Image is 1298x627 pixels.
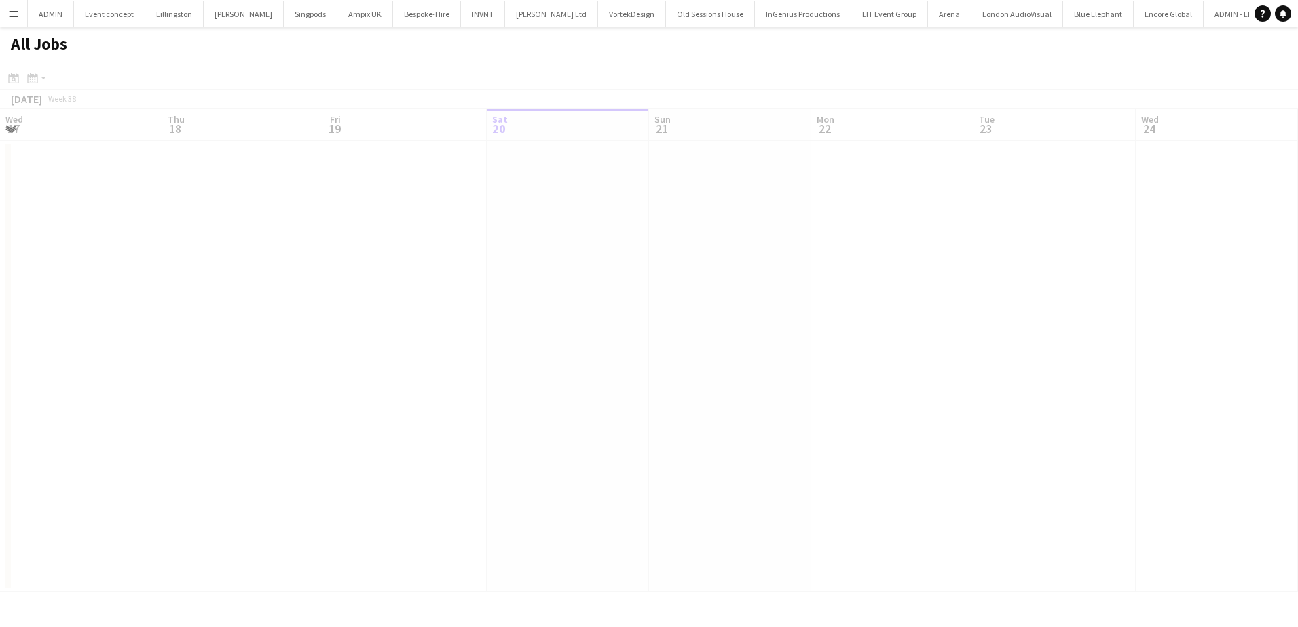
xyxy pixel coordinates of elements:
[1063,1,1134,27] button: Blue Elephant
[284,1,337,27] button: Singpods
[28,1,74,27] button: ADMIN
[74,1,145,27] button: Event concept
[971,1,1063,27] button: London AudioVisual
[598,1,666,27] button: VortekDesign
[666,1,755,27] button: Old Sessions House
[145,1,204,27] button: Lillingston
[1134,1,1204,27] button: Encore Global
[505,1,598,27] button: [PERSON_NAME] Ltd
[755,1,851,27] button: InGenius Productions
[851,1,928,27] button: LIT Event Group
[393,1,461,27] button: Bespoke-Hire
[204,1,284,27] button: [PERSON_NAME]
[461,1,505,27] button: INVNT
[337,1,393,27] button: Ampix UK
[1204,1,1276,27] button: ADMIN - LEAVE
[928,1,971,27] button: Arena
